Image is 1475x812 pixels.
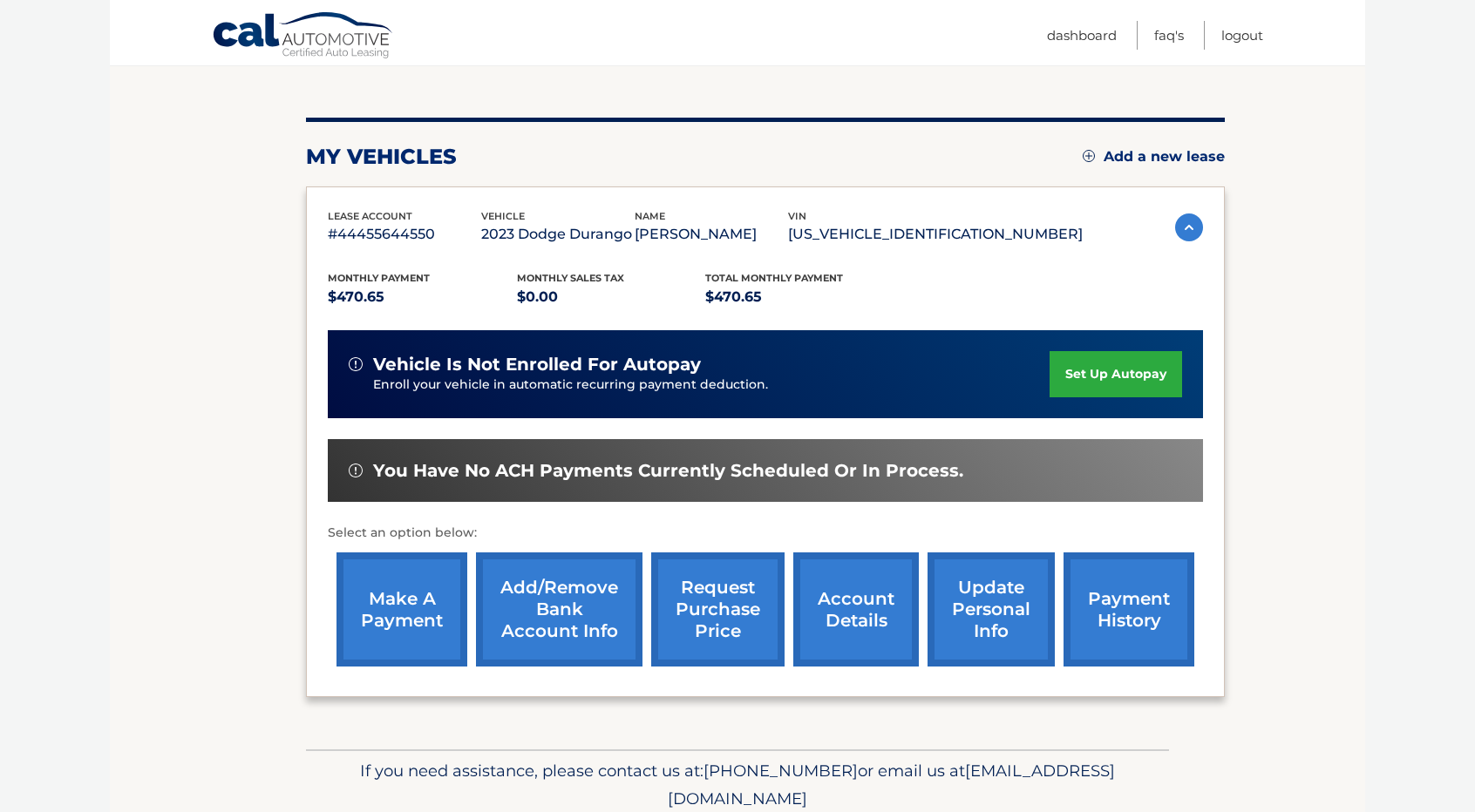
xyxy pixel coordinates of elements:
a: set up autopay [1050,351,1182,397]
span: Monthly Payment [328,272,430,284]
p: $470.65 [328,285,517,309]
p: Select an option below: [328,523,1203,544]
span: lease account [328,210,412,222]
p: $0.00 [517,285,706,309]
a: Dashboard [1047,21,1117,50]
p: #44455644550 [328,222,481,247]
a: Cal Automotive [212,11,395,62]
span: Total Monthly Payment [705,272,843,284]
a: Logout [1221,21,1263,50]
span: vehicle is not enrolled for autopay [373,354,701,376]
p: [US_VEHICLE_IDENTIFICATION_NUMBER] [788,222,1083,247]
img: add.svg [1083,150,1095,162]
a: Add/Remove bank account info [476,552,642,667]
img: accordion-active.svg [1175,213,1203,241]
a: account details [793,552,919,667]
a: request purchase price [651,552,785,667]
a: Add a new lease [1083,148,1225,166]
img: alert-white.svg [349,357,363,371]
span: vin [788,210,806,222]
a: FAQ's [1154,21,1184,50]
span: [EMAIL_ADDRESS][DOMAIN_NAME] [668,761,1115,809]
h2: my vehicles [306,144,457,170]
span: name [635,210,665,222]
span: You have no ACH payments currently scheduled or in process. [373,460,963,482]
span: vehicle [481,210,525,222]
span: Monthly sales Tax [517,272,624,284]
p: $470.65 [705,285,894,309]
a: update personal info [928,552,1055,667]
p: 2023 Dodge Durango [481,222,635,247]
span: [PHONE_NUMBER] [704,761,858,781]
img: alert-white.svg [349,464,363,477]
a: payment history [1064,552,1194,667]
p: Enroll your vehicle in automatic recurring payment deduction. [373,376,1050,395]
a: make a payment [336,552,467,667]
p: [PERSON_NAME] [635,222,788,247]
